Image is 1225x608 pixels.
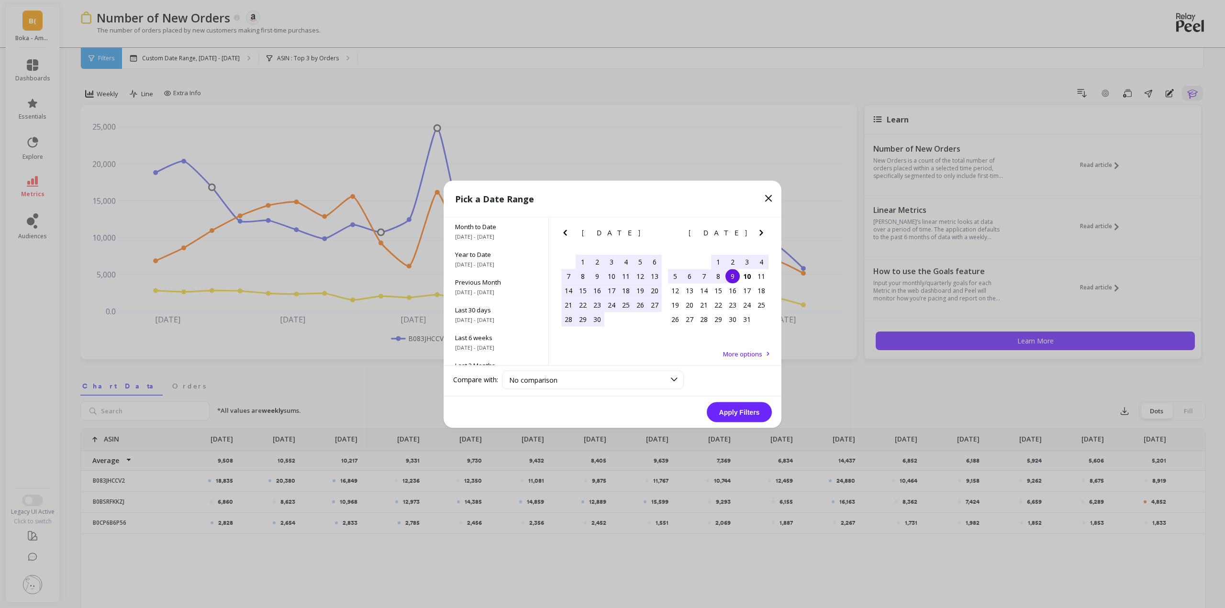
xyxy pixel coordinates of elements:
[689,229,748,236] span: [DATE]
[509,375,557,384] span: No comparison
[725,312,740,326] div: Choose Thursday, October 30th, 2025
[668,298,682,312] div: Choose Sunday, October 19th, 2025
[740,298,754,312] div: Choose Friday, October 24th, 2025
[723,349,762,358] span: More options
[725,254,740,269] div: Choose Thursday, October 2nd, 2025
[633,283,647,298] div: Choose Friday, September 19th, 2025
[604,254,619,269] div: Choose Wednesday, September 3rd, 2025
[453,375,498,385] label: Compare with:
[647,283,662,298] div: Choose Saturday, September 20th, 2025
[455,316,537,323] span: [DATE] - [DATE]
[455,277,537,286] span: Previous Month
[666,227,681,242] button: Previous Month
[740,283,754,298] div: Choose Friday, October 17th, 2025
[590,283,604,298] div: Choose Tuesday, September 16th, 2025
[711,298,725,312] div: Choose Wednesday, October 22nd, 2025
[561,298,576,312] div: Choose Sunday, September 21st, 2025
[561,283,576,298] div: Choose Sunday, September 14th, 2025
[647,254,662,269] div: Choose Saturday, September 6th, 2025
[455,260,537,268] span: [DATE] - [DATE]
[455,333,537,342] span: Last 6 weeks
[619,269,633,283] div: Choose Thursday, September 11th, 2025
[711,254,725,269] div: Choose Wednesday, October 1st, 2025
[725,269,740,283] div: Choose Thursday, October 9th, 2025
[647,298,662,312] div: Choose Saturday, September 27th, 2025
[604,283,619,298] div: Choose Wednesday, September 17th, 2025
[697,312,711,326] div: Choose Tuesday, October 28th, 2025
[561,269,576,283] div: Choose Sunday, September 7th, 2025
[682,283,697,298] div: Choose Monday, October 13th, 2025
[455,361,537,369] span: Last 3 Months
[455,222,537,231] span: Month to Date
[576,283,590,298] div: Choose Monday, September 15th, 2025
[697,269,711,283] div: Choose Tuesday, October 7th, 2025
[682,298,697,312] div: Choose Monday, October 20th, 2025
[707,402,772,422] button: Apply Filters
[668,254,768,326] div: month 2025-10
[668,312,682,326] div: Choose Sunday, October 26th, 2025
[697,283,711,298] div: Choose Tuesday, October 14th, 2025
[455,343,537,351] span: [DATE] - [DATE]
[697,298,711,312] div: Choose Tuesday, October 21st, 2025
[711,269,725,283] div: Choose Wednesday, October 8th, 2025
[633,269,647,283] div: Choose Friday, September 12th, 2025
[754,298,768,312] div: Choose Saturday, October 25th, 2025
[711,283,725,298] div: Choose Wednesday, October 15th, 2025
[754,283,768,298] div: Choose Saturday, October 18th, 2025
[756,227,771,242] button: Next Month
[576,254,590,269] div: Choose Monday, September 1st, 2025
[754,269,768,283] div: Choose Saturday, October 11th, 2025
[754,254,768,269] div: Choose Saturday, October 4th, 2025
[582,229,642,236] span: [DATE]
[633,298,647,312] div: Choose Friday, September 26th, 2025
[711,312,725,326] div: Choose Wednesday, October 29th, 2025
[576,312,590,326] div: Choose Monday, September 29th, 2025
[682,312,697,326] div: Choose Monday, October 27th, 2025
[619,283,633,298] div: Choose Thursday, September 18th, 2025
[647,269,662,283] div: Choose Saturday, September 13th, 2025
[455,192,534,205] p: Pick a Date Range
[590,312,604,326] div: Choose Tuesday, September 30th, 2025
[725,283,740,298] div: Choose Thursday, October 16th, 2025
[576,269,590,283] div: Choose Monday, September 8th, 2025
[590,298,604,312] div: Choose Tuesday, September 23rd, 2025
[740,312,754,326] div: Choose Friday, October 31st, 2025
[590,269,604,283] div: Choose Tuesday, September 9th, 2025
[633,254,647,269] div: Choose Friday, September 5th, 2025
[455,288,537,296] span: [DATE] - [DATE]
[668,283,682,298] div: Choose Sunday, October 12th, 2025
[604,269,619,283] div: Choose Wednesday, September 10th, 2025
[619,298,633,312] div: Choose Thursday, September 25th, 2025
[725,298,740,312] div: Choose Thursday, October 23rd, 2025
[455,232,537,240] span: [DATE] - [DATE]
[590,254,604,269] div: Choose Tuesday, September 2nd, 2025
[740,254,754,269] div: Choose Friday, October 3rd, 2025
[561,312,576,326] div: Choose Sunday, September 28th, 2025
[649,227,664,242] button: Next Month
[604,298,619,312] div: Choose Wednesday, September 24th, 2025
[455,305,537,314] span: Last 30 days
[576,298,590,312] div: Choose Monday, September 22nd, 2025
[668,269,682,283] div: Choose Sunday, October 5th, 2025
[559,227,575,242] button: Previous Month
[561,254,662,326] div: month 2025-09
[740,269,754,283] div: Choose Friday, October 10th, 2025
[619,254,633,269] div: Choose Thursday, September 4th, 2025
[682,269,697,283] div: Choose Monday, October 6th, 2025
[455,250,537,258] span: Year to Date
